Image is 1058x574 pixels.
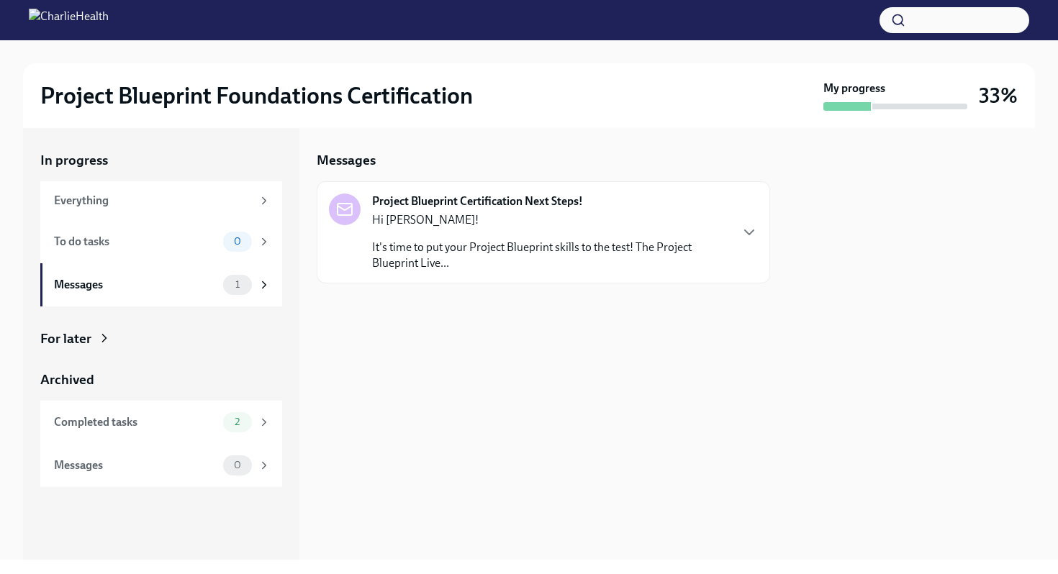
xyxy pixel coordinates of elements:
[40,329,282,348] a: For later
[40,220,282,263] a: To do tasks0
[40,329,91,348] div: For later
[29,9,109,32] img: CharlieHealth
[54,277,217,293] div: Messages
[979,83,1018,109] h3: 33%
[54,234,217,250] div: To do tasks
[823,81,885,96] strong: My progress
[40,401,282,444] a: Completed tasks2
[54,193,252,209] div: Everything
[372,193,583,209] strong: Project Blueprint Certification Next Steps!
[40,444,282,487] a: Messages0
[225,460,250,470] span: 0
[225,236,250,247] span: 0
[227,279,248,290] span: 1
[226,416,248,427] span: 2
[40,370,282,389] a: Archived
[54,457,217,473] div: Messages
[40,181,282,220] a: Everything
[372,212,729,228] p: Hi [PERSON_NAME]!
[40,151,282,170] a: In progress
[54,414,217,430] div: Completed tasks
[317,151,376,170] h5: Messages
[40,263,282,306] a: Messages1
[372,240,729,271] p: It's time to put your Project Blueprint skills to the test! The Project Blueprint Live...
[40,81,473,110] h2: Project Blueprint Foundations Certification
